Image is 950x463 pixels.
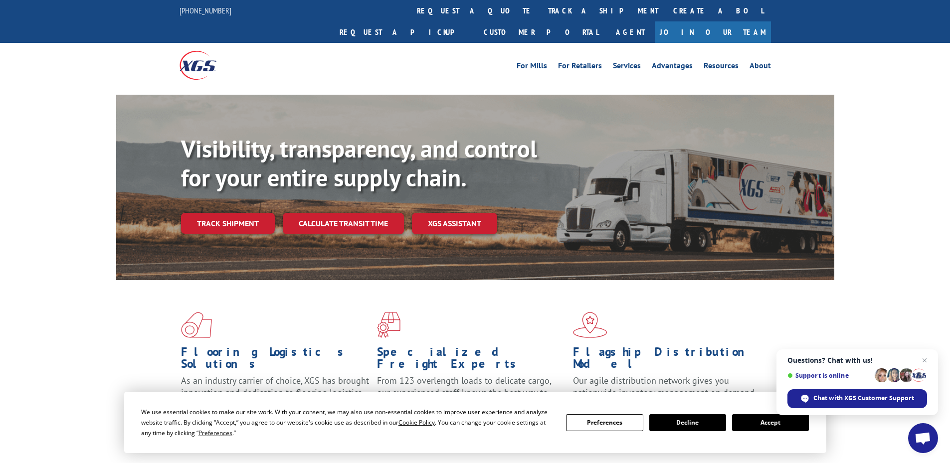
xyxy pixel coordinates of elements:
span: Cookie Policy [398,418,435,427]
a: XGS ASSISTANT [412,213,497,234]
p: From 123 overlength loads to delicate cargo, our experienced staff knows the best way to move you... [377,375,566,419]
h1: Flooring Logistics Solutions [181,346,370,375]
a: Agent [606,21,655,43]
h1: Specialized Freight Experts [377,346,566,375]
img: xgs-icon-total-supply-chain-intelligence-red [181,312,212,338]
a: Request a pickup [332,21,476,43]
a: Services [613,62,641,73]
span: Questions? Chat with us! [787,356,927,364]
span: Our agile distribution network gives you nationwide inventory management on demand. [573,375,757,398]
a: Resources [704,62,739,73]
span: Preferences [198,429,232,437]
a: Customer Portal [476,21,606,43]
button: Decline [649,414,726,431]
span: As an industry carrier of choice, XGS has brought innovation and dedication to flooring logistics... [181,375,369,410]
a: [PHONE_NUMBER] [180,5,231,15]
b: Visibility, transparency, and control for your entire supply chain. [181,133,537,193]
button: Preferences [566,414,643,431]
a: For Mills [517,62,547,73]
a: Track shipment [181,213,275,234]
div: We use essential cookies to make our site work. With your consent, we may also use non-essential ... [141,407,554,438]
span: Chat with XGS Customer Support [787,389,927,408]
span: Chat with XGS Customer Support [813,394,914,403]
img: xgs-icon-flagship-distribution-model-red [573,312,607,338]
span: Support is online [787,372,871,379]
a: Advantages [652,62,693,73]
div: Cookie Consent Prompt [124,392,826,453]
a: Calculate transit time [283,213,404,234]
a: For Retailers [558,62,602,73]
button: Accept [732,414,809,431]
a: Open chat [908,423,938,453]
img: xgs-icon-focused-on-flooring-red [377,312,400,338]
a: Join Our Team [655,21,771,43]
h1: Flagship Distribution Model [573,346,761,375]
a: About [750,62,771,73]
